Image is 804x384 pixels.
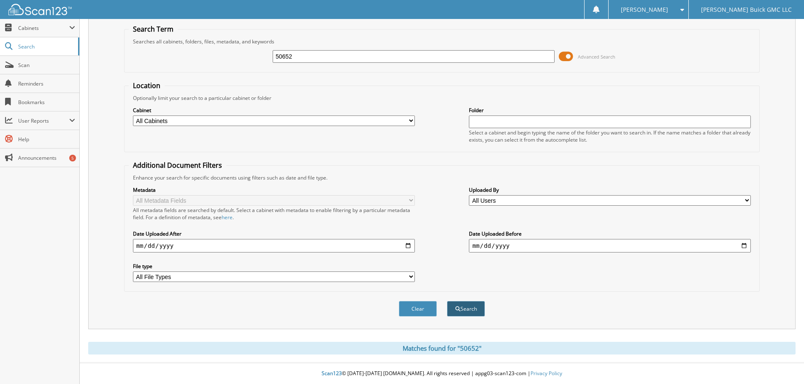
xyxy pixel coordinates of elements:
span: Reminders [18,80,75,87]
div: Select a cabinet and begin typing the name of the folder you want to search in. If the name match... [469,129,751,143]
span: [PERSON_NAME] Buick GMC LLC [701,7,792,12]
a: Privacy Policy [531,370,562,377]
div: Searches all cabinets, folders, files, metadata, and keywords [129,38,755,45]
div: © [DATE]-[DATE] [DOMAIN_NAME]. All rights reserved | appg03-scan123-com | [80,363,804,384]
div: Optionally limit your search to a particular cabinet or folder [129,94,755,102]
div: Matches found for "50652" [88,342,796,354]
label: Cabinet [133,107,415,114]
span: Cabinets [18,24,69,32]
button: Search [447,301,485,317]
span: Scan [18,62,75,69]
input: start [133,239,415,252]
legend: Additional Document Filters [129,161,226,170]
label: File type [133,263,415,270]
span: [PERSON_NAME] [621,7,668,12]
label: Date Uploaded Before [469,230,751,237]
input: end [469,239,751,252]
span: User Reports [18,117,69,124]
a: here [222,214,233,221]
button: Clear [399,301,437,317]
span: Scan123 [322,370,342,377]
legend: Location [129,81,165,90]
span: Search [18,43,74,50]
div: Enhance your search for specific documents using filters such as date and file type. [129,174,755,181]
span: Advanced Search [578,54,615,60]
label: Metadata [133,186,415,193]
legend: Search Term [129,24,178,34]
span: Help [18,136,75,143]
iframe: Chat Widget [762,344,804,384]
div: All metadata fields are searched by default. Select a cabinet with metadata to enable filtering b... [133,207,415,221]
img: scan123-logo-white.svg [8,4,72,15]
label: Date Uploaded After [133,230,415,237]
label: Folder [469,107,751,114]
span: Bookmarks [18,99,75,106]
span: Announcements [18,154,75,161]
label: Uploaded By [469,186,751,193]
div: 5 [69,155,76,161]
